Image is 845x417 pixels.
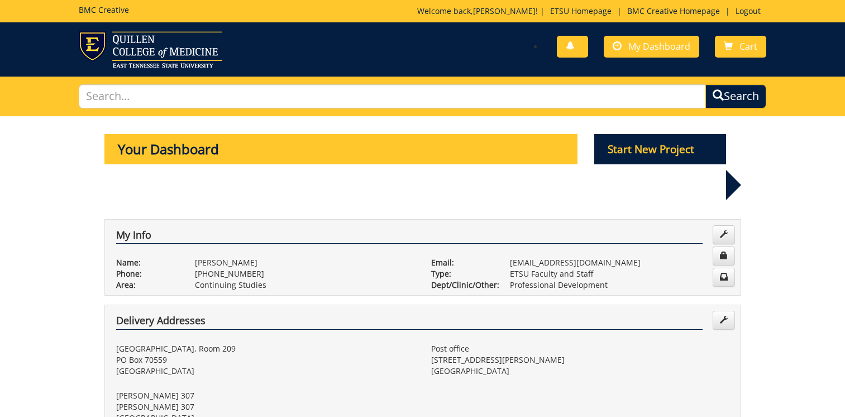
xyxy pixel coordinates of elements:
p: Post office [431,343,729,354]
p: [GEOGRAPHIC_DATA] [431,366,729,377]
a: Cart [715,36,766,58]
h4: Delivery Addresses [116,315,703,330]
h4: My Info [116,230,703,244]
p: [PERSON_NAME] 307 [116,390,414,401]
p: [STREET_ADDRESS][PERSON_NAME] [431,354,729,366]
a: Edit Info [713,225,735,244]
a: Edit Addresses [713,311,735,330]
span: My Dashboard [628,40,690,53]
p: [GEOGRAPHIC_DATA], Room 209 [116,343,414,354]
p: Your Dashboard [104,134,578,164]
p: Area: [116,279,178,291]
p: Welcome back, ! | | | [417,6,766,17]
img: ETSU logo [79,31,222,68]
p: [PERSON_NAME] [195,257,414,268]
a: Change Communication Preferences [713,268,735,287]
h5: BMC Creative [79,6,129,14]
p: Phone: [116,268,178,279]
p: [GEOGRAPHIC_DATA] [116,366,414,377]
p: Name: [116,257,178,268]
input: Search... [79,84,706,108]
span: Cart [739,40,757,53]
p: Type: [431,268,493,279]
a: Change Password [713,247,735,266]
button: Search [705,84,766,108]
a: BMC Creative Homepage [622,6,725,16]
p: ETSU Faculty and Staff [510,268,729,279]
a: My Dashboard [604,36,699,58]
p: [PERSON_NAME] 307 [116,401,414,413]
p: PO Box 70559 [116,354,414,366]
p: [EMAIL_ADDRESS][DOMAIN_NAME] [510,257,729,268]
a: Logout [730,6,766,16]
p: Email: [431,257,493,268]
p: Continuing Studies [195,279,414,291]
a: [PERSON_NAME] [473,6,536,16]
p: Professional Development [510,279,729,291]
p: Dept/Clinic/Other: [431,279,493,291]
p: [PHONE_NUMBER] [195,268,414,279]
a: ETSU Homepage [545,6,617,16]
a: Start New Project [594,145,726,155]
p: Start New Project [594,134,726,164]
